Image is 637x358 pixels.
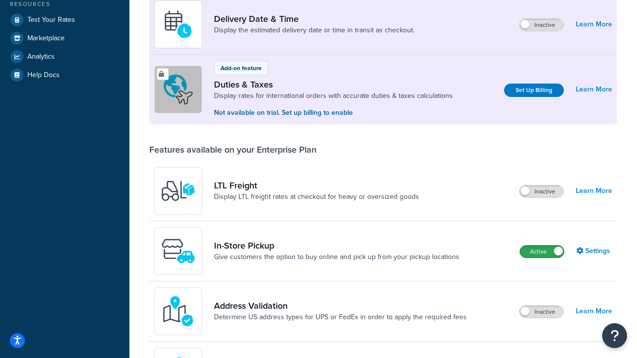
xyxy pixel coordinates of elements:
a: Duties & Taxes [214,79,453,90]
div: Features available on your Enterprise Plan [149,144,317,155]
a: Settings [576,244,612,258]
label: Active [520,246,564,258]
a: Determine US address types for UPS or FedEx in order to apply the required fees [214,312,467,322]
img: kIG8fy0lQAAAABJRU5ErkJggg== [161,294,196,329]
a: Learn More [576,184,612,198]
span: Help Docs [27,71,60,80]
span: Analytics [27,53,55,61]
a: Display the estimated delivery date or time in transit as checkout. [214,25,415,35]
a: Test Your Rates [7,11,122,29]
a: In-Store Pickup [214,240,459,251]
img: y79ZsPf0fXUFUhFXDzUgf+ktZg5F2+ohG75+v3d2s1D9TjoU8PiyCIluIjV41seZevKCRuEjTPPOKHJsQcmKCXGdfprl3L4q7... [161,174,196,208]
p: Add-on feature [220,64,262,73]
img: wfgcfpwTIucLEAAAAASUVORK5CYII= [161,234,196,268]
a: Help Docs [7,66,122,84]
a: Learn More [576,304,612,318]
a: Learn More [576,17,612,31]
button: Open Resource Center [602,323,627,348]
label: Inactive [520,19,563,31]
a: Address Validation [214,300,467,311]
label: Inactive [520,185,563,197]
a: Display rates for international orders with accurate duties & taxes calculations [214,91,453,101]
a: Give customers the option to buy online and pick up from your pickup locations [214,252,459,262]
a: Marketplace [7,29,122,47]
a: LTL Freight [214,180,419,191]
span: Marketplace [27,34,65,43]
img: gfkeb5ejjkALwAAAABJRU5ErkJggg== [161,7,196,42]
a: Delivery Date & Time [214,13,415,24]
a: Learn More [576,83,612,96]
a: Set Up Billing [504,84,564,97]
a: Display LTL freight rates at checkout for heavy or oversized goods [214,192,419,202]
a: Analytics [7,48,122,66]
p: Not available on trial. Set up billing to enable [214,107,453,118]
label: Inactive [520,306,563,318]
span: Test Your Rates [27,16,75,24]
